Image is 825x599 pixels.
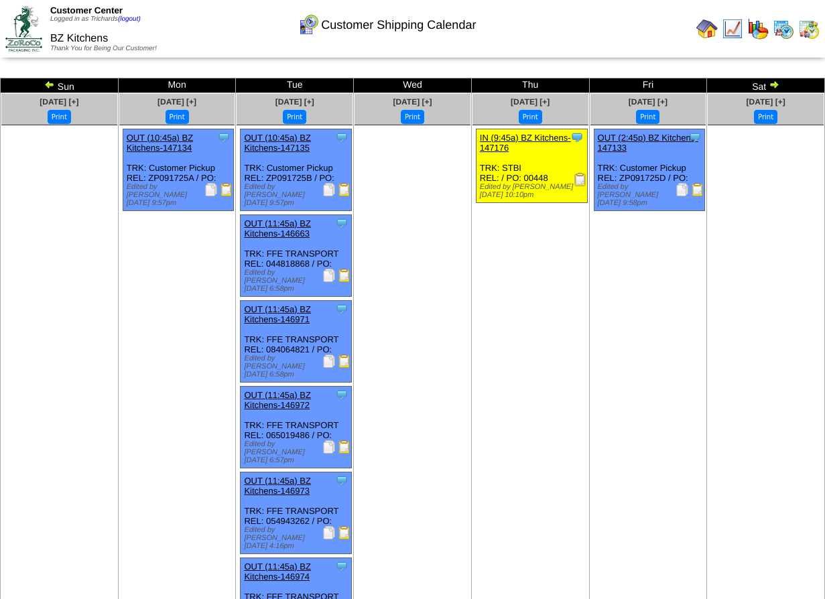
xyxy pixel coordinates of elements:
[401,110,424,124] button: Print
[696,18,718,40] img: home.gif
[338,526,351,539] img: Bill of Lading
[707,78,825,93] td: Sat
[244,133,310,153] a: OUT (10:45a) BZ Kitchens-147135
[50,45,157,52] span: Thank You for Being Our Customer!
[322,269,336,282] img: Packing Slip
[335,474,348,487] img: Tooltip
[338,354,351,368] img: Bill of Lading
[123,129,234,211] div: TRK: Customer Pickup REL: ZP091725A / PO:
[220,183,233,196] img: Bill of Lading
[747,18,769,40] img: graph.gif
[236,78,354,93] td: Tue
[244,304,310,324] a: OUT (11:45a) BZ Kitchens-146971
[241,472,352,554] div: TRK: FFE TRANSPORT REL: 054943262 / PO:
[598,183,705,207] div: Edited by [PERSON_NAME] [DATE] 9:58pm
[118,78,236,93] td: Mon
[241,387,352,468] div: TRK: FFE TRANSPORT REL: 065019486 / PO:
[335,131,348,144] img: Tooltip
[688,131,702,144] img: Tooltip
[283,110,306,124] button: Print
[40,97,78,107] a: [DATE] [+]
[747,97,785,107] a: [DATE] [+]
[676,183,689,196] img: Packing Slip
[636,110,659,124] button: Print
[275,97,314,107] a: [DATE] [+]
[50,5,123,15] span: Customer Center
[773,18,794,40] img: calendarprod.gif
[338,183,351,196] img: Bill of Lading
[244,183,351,207] div: Edited by [PERSON_NAME] [DATE] 9:57pm
[157,97,196,107] a: [DATE] [+]
[5,6,42,51] img: ZoRoCo_Logo(Green%26Foil)%20jpg.webp
[244,440,351,464] div: Edited by [PERSON_NAME] [DATE] 6:57pm
[241,215,352,297] div: TRK: FFE TRANSPORT REL: 044818868 / PO:
[570,131,584,144] img: Tooltip
[50,33,108,44] span: BZ Kitchens
[127,183,234,207] div: Edited by [PERSON_NAME] [DATE] 9:57pm
[338,440,351,454] img: Bill of Lading
[204,183,218,196] img: Packing Slip
[244,476,310,496] a: OUT (11:45a) BZ Kitchens-146973
[691,183,704,196] img: Bill of Lading
[338,269,351,282] img: Bill of Lading
[322,183,336,196] img: Packing Slip
[476,129,587,203] div: TRK: STBI REL: / PO: 00448
[50,15,141,23] span: Logged in as Trichards
[241,301,352,383] div: TRK: FFE TRANSPORT REL: 084064821 / PO:
[244,354,351,379] div: Edited by [PERSON_NAME] [DATE] 6:58pm
[322,526,336,539] img: Packing Slip
[166,110,189,124] button: Print
[322,354,336,368] img: Packing Slip
[335,302,348,316] img: Tooltip
[754,110,777,124] button: Print
[335,559,348,573] img: Tooltip
[217,131,231,144] img: Tooltip
[769,79,779,90] img: arrowright.gif
[298,14,319,36] img: calendarcustomer.gif
[393,97,432,107] a: [DATE] [+]
[471,78,589,93] td: Thu
[598,133,698,153] a: OUT (2:45p) BZ Kitchens-147133
[321,18,476,32] span: Customer Shipping Calendar
[244,218,310,239] a: OUT (11:45a) BZ Kitchens-146663
[511,97,550,107] a: [DATE] [+]
[244,561,310,582] a: OUT (11:45a) BZ Kitchens-146974
[589,78,707,93] td: Fri
[722,18,743,40] img: line_graph.gif
[480,133,571,153] a: IN (9:45a) BZ Kitchens-147176
[798,18,820,40] img: calendarinout.gif
[322,440,336,454] img: Packing Slip
[519,110,542,124] button: Print
[241,129,352,211] div: TRK: Customer Pickup REL: ZP091725B / PO:
[354,78,472,93] td: Wed
[335,216,348,230] img: Tooltip
[118,15,141,23] a: (logout)
[44,79,55,90] img: arrowleft.gif
[629,97,668,107] a: [DATE] [+]
[244,390,310,410] a: OUT (11:45a) BZ Kitchens-146972
[335,388,348,401] img: Tooltip
[127,133,193,153] a: OUT (10:45a) BZ Kitchens-147134
[48,110,71,124] button: Print
[574,173,587,186] img: Receiving Document
[244,269,351,293] div: Edited by [PERSON_NAME] [DATE] 6:58pm
[244,526,351,550] div: Edited by [PERSON_NAME] [DATE] 4:16pm
[594,129,705,211] div: TRK: Customer Pickup REL: ZP091725D / PO:
[480,183,587,199] div: Edited by [PERSON_NAME] [DATE] 10:10pm
[1,78,119,93] td: Sun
